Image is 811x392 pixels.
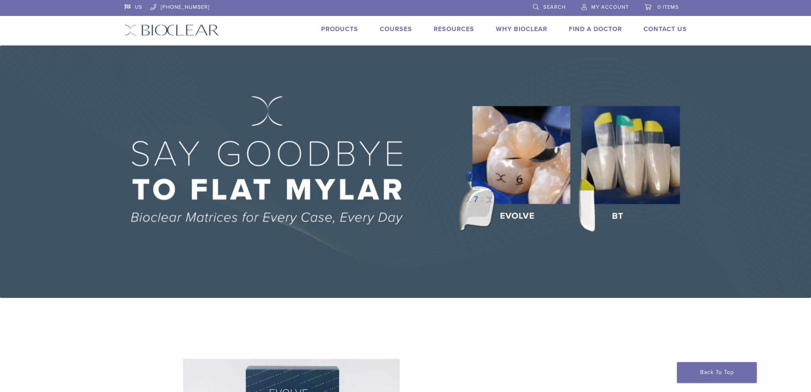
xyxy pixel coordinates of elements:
[496,25,547,33] a: Why Bioclear
[321,25,358,33] a: Products
[657,4,679,10] span: 0 items
[591,4,629,10] span: My Account
[434,25,474,33] a: Resources
[677,362,757,383] a: Back To Top
[569,25,622,33] a: Find A Doctor
[643,25,687,33] a: Contact Us
[124,24,219,36] img: Bioclear
[380,25,412,33] a: Courses
[543,4,566,10] span: Search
